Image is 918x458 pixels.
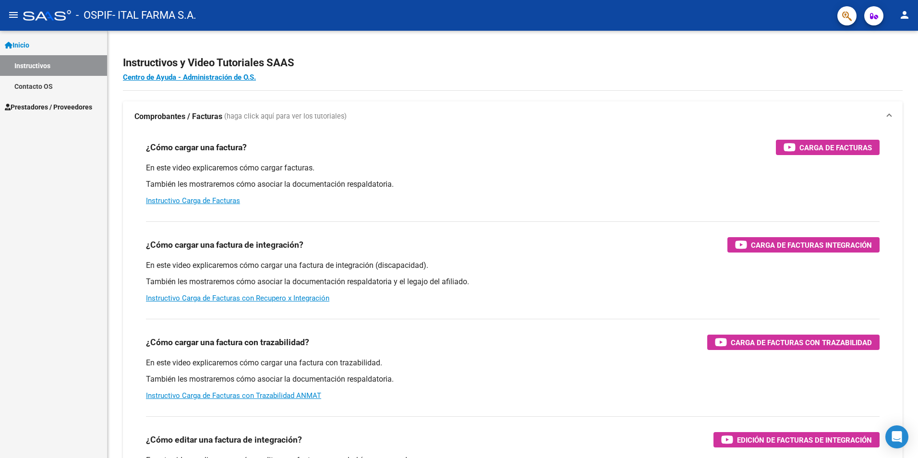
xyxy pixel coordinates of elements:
span: - ITAL FARMA S.A. [112,5,196,26]
span: Edición de Facturas de integración [737,434,872,446]
a: Instructivo Carga de Facturas [146,196,240,205]
span: Prestadores / Proveedores [5,102,92,112]
span: Inicio [5,40,29,50]
a: Instructivo Carga de Facturas con Trazabilidad ANMAT [146,391,321,400]
button: Carga de Facturas [776,140,880,155]
a: Centro de Ayuda - Administración de O.S. [123,73,256,82]
p: En este video explicaremos cómo cargar una factura con trazabilidad. [146,358,880,368]
p: En este video explicaremos cómo cargar una factura de integración (discapacidad). [146,260,880,271]
span: Carga de Facturas Integración [751,239,872,251]
p: También les mostraremos cómo asociar la documentación respaldatoria. [146,374,880,385]
button: Carga de Facturas con Trazabilidad [707,335,880,350]
h3: ¿Cómo editar una factura de integración? [146,433,302,446]
p: También les mostraremos cómo asociar la documentación respaldatoria. [146,179,880,190]
button: Carga de Facturas Integración [727,237,880,253]
p: También les mostraremos cómo asociar la documentación respaldatoria y el legajo del afiliado. [146,277,880,287]
span: (haga click aquí para ver los tutoriales) [224,111,347,122]
a: Instructivo Carga de Facturas con Recupero x Integración [146,294,329,302]
h3: ¿Cómo cargar una factura? [146,141,247,154]
span: - OSPIF [76,5,112,26]
button: Edición de Facturas de integración [713,432,880,447]
mat-icon: menu [8,9,19,21]
div: Open Intercom Messenger [885,425,908,448]
h2: Instructivos y Video Tutoriales SAAS [123,54,903,72]
h3: ¿Cómo cargar una factura de integración? [146,238,303,252]
span: Carga de Facturas [799,142,872,154]
mat-icon: person [899,9,910,21]
span: Carga de Facturas con Trazabilidad [731,337,872,349]
p: En este video explicaremos cómo cargar facturas. [146,163,880,173]
mat-expansion-panel-header: Comprobantes / Facturas (haga click aquí para ver los tutoriales) [123,101,903,132]
strong: Comprobantes / Facturas [134,111,222,122]
h3: ¿Cómo cargar una factura con trazabilidad? [146,336,309,349]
